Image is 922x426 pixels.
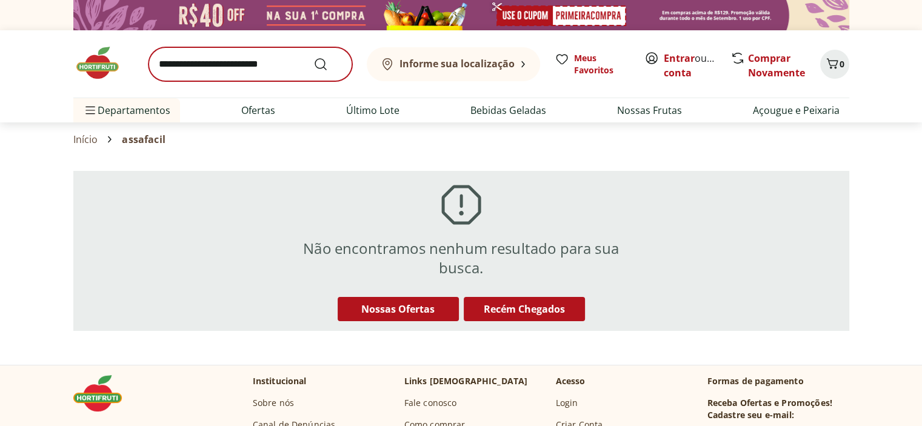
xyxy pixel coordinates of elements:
[83,96,170,125] span: Departamentos
[73,134,98,145] a: Início
[346,103,399,118] a: Último Lote
[338,297,459,321] button: Nossas Ofertas
[83,96,98,125] button: Menu
[404,375,528,387] p: Links [DEMOGRAPHIC_DATA]
[367,47,540,81] button: Informe sua localização
[555,52,630,76] a: Meus Favoritos
[241,103,275,118] a: Ofertas
[122,134,165,145] span: assafacil
[288,239,634,278] h2: Não encontramos nenhum resultado para sua busca.
[399,57,515,70] b: Informe sua localização
[820,50,849,79] button: Carrinho
[707,409,794,421] h3: Cadastre seu e-mail:
[73,375,134,411] img: Hortifruti
[556,397,578,409] a: Login
[404,397,457,409] a: Fale conosco
[664,51,718,80] span: ou
[464,297,585,321] button: Recém Chegados
[617,103,682,118] a: Nossas Frutas
[484,302,565,316] span: Recém Chegados
[313,57,342,72] button: Submit Search
[574,52,630,76] span: Meus Favoritos
[253,397,294,409] a: Sobre nós
[748,52,805,79] a: Comprar Novamente
[470,103,546,118] a: Bebidas Geladas
[556,375,586,387] p: Acesso
[664,52,730,79] a: Criar conta
[149,47,352,81] input: search
[361,302,435,316] span: Nossas Ofertas
[707,397,832,409] h3: Receba Ofertas e Promoções!
[753,103,840,118] a: Açougue e Peixaria
[73,45,134,81] img: Hortifruti
[707,375,849,387] p: Formas de pagamento
[664,52,695,65] a: Entrar
[840,58,844,70] span: 0
[253,375,307,387] p: Institucional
